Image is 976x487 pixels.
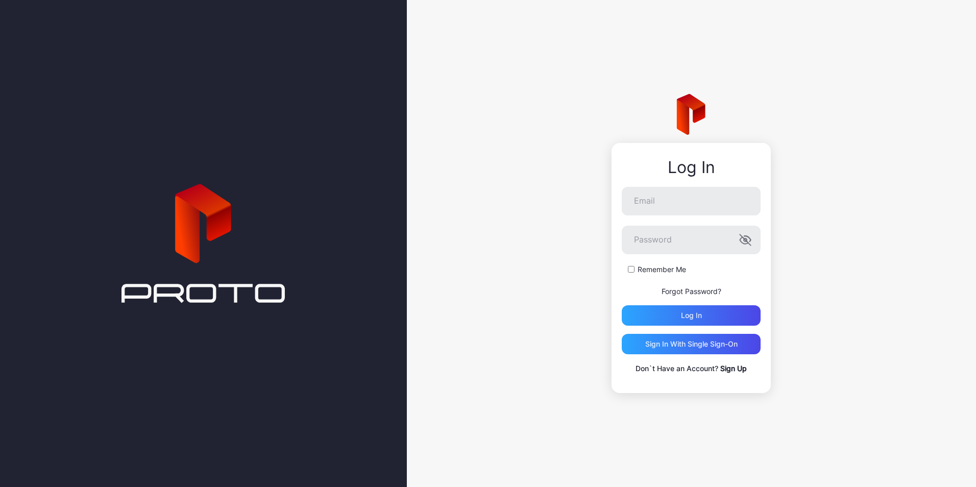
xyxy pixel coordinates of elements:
[622,158,761,177] div: Log In
[622,334,761,354] button: Sign in With Single Sign-On
[622,187,761,215] input: Email
[681,311,702,320] div: Log in
[638,264,686,275] label: Remember Me
[645,340,738,348] div: Sign in With Single Sign-On
[662,287,721,296] a: Forgot Password?
[622,362,761,375] p: Don`t Have an Account?
[622,226,761,254] input: Password
[622,305,761,326] button: Log in
[720,364,747,373] a: Sign Up
[739,234,751,246] button: Password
